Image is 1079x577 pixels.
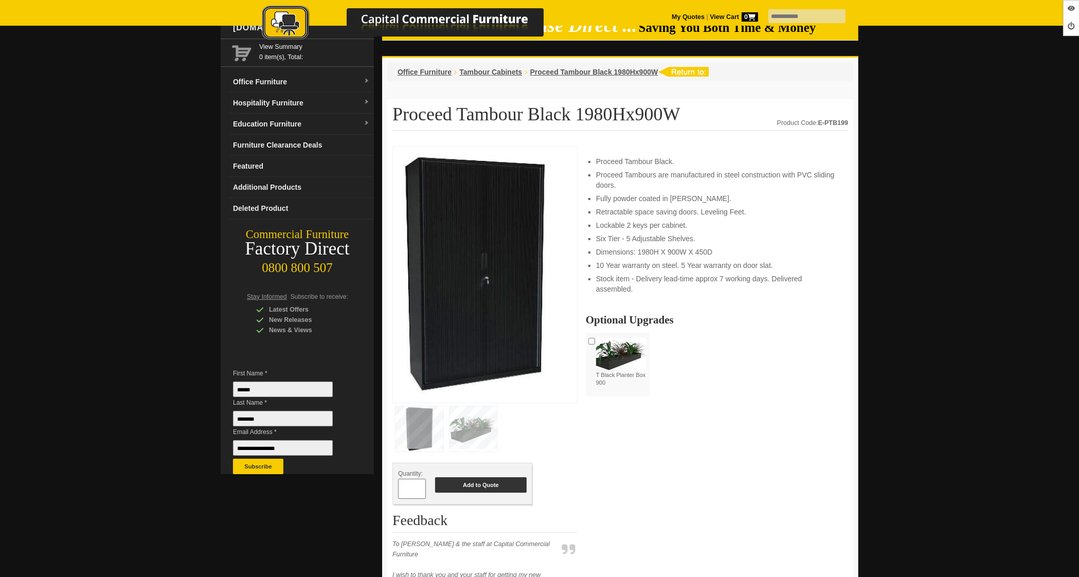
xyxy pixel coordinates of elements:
[229,71,374,93] a: Office Furnituredropdown
[596,207,838,217] li: Retractable space saving doors. Leveling Feet.
[256,325,354,335] div: News & Views
[233,440,333,456] input: Email Address *
[596,338,646,387] label: T Black Planter Box 900
[291,293,348,300] span: Subscribe to receive:
[221,242,374,256] div: Factory Direct
[596,338,646,371] img: T Black Planter Box 900
[672,13,705,21] a: My Quotes
[392,513,578,533] h2: Feedback
[596,247,838,257] li: Dimensions: 1980H X 900W X 450D
[364,99,370,105] img: dropdown
[596,193,838,204] li: Fully powder coated in [PERSON_NAME].
[710,13,758,21] strong: View Cart
[233,398,348,408] span: Last Name *
[229,114,374,135] a: Education Furnituredropdown
[233,427,348,437] span: Email Address *
[398,68,452,76] a: Office Furniture
[708,13,758,21] a: View Cart0
[398,470,423,477] span: Quantity:
[229,198,374,219] a: Deleted Product
[435,477,527,493] button: Add to Quote
[364,120,370,127] img: dropdown
[247,293,287,300] span: Stay Informed
[233,5,594,46] a: Capital Commercial Furniture Logo
[229,12,374,43] div: [DOMAIN_NAME]
[233,5,594,43] img: Capital Commercial Furniture Logo
[392,104,848,131] h1: Proceed Tambour Black 1980Hx900W
[777,118,848,128] div: Product Code:
[256,315,354,325] div: New Releases
[596,156,838,167] li: Proceed Tambour Black.
[658,67,709,77] img: return to
[229,135,374,156] a: Furniture Clearance Deals
[596,274,838,294] li: Stock item - Delivery lead-time approx 7 working days. Delivered assembled.
[233,411,333,426] input: Last Name *
[454,67,457,77] li: ›
[525,67,527,77] li: ›
[229,177,374,198] a: Additional Products
[233,368,348,378] span: First Name *
[596,233,838,244] li: Six Tier - 5 Adjustable Shelves.
[233,382,333,397] input: First Name *
[221,227,374,242] div: Commercial Furniture
[398,152,552,394] img: Proceed Tambour Black 1980Hx900W
[639,21,832,34] span: Saving You Both Time & Money
[596,260,838,271] li: 10 Year warranty on steel. 5 Year warranty on door slat.
[596,220,838,230] li: Lockable 2 keys per cabinet.
[229,156,374,177] a: Featured
[221,256,374,275] div: 0800 800 507
[233,459,283,474] button: Subscribe
[229,93,374,114] a: Hospitality Furnituredropdown
[742,12,758,22] span: 0
[256,304,354,315] div: Latest Offers
[259,42,370,61] span: 0 item(s), Total:
[530,68,658,76] a: Proceed Tambour Black 1980Hx900W
[364,78,370,84] img: dropdown
[586,315,848,325] h2: Optional Upgrades
[459,68,522,76] a: Tambour Cabinets
[818,119,848,127] strong: E-PTB199
[596,170,838,190] li: Proceed Tambours are manufactured in steel construction with PVC sliding doors.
